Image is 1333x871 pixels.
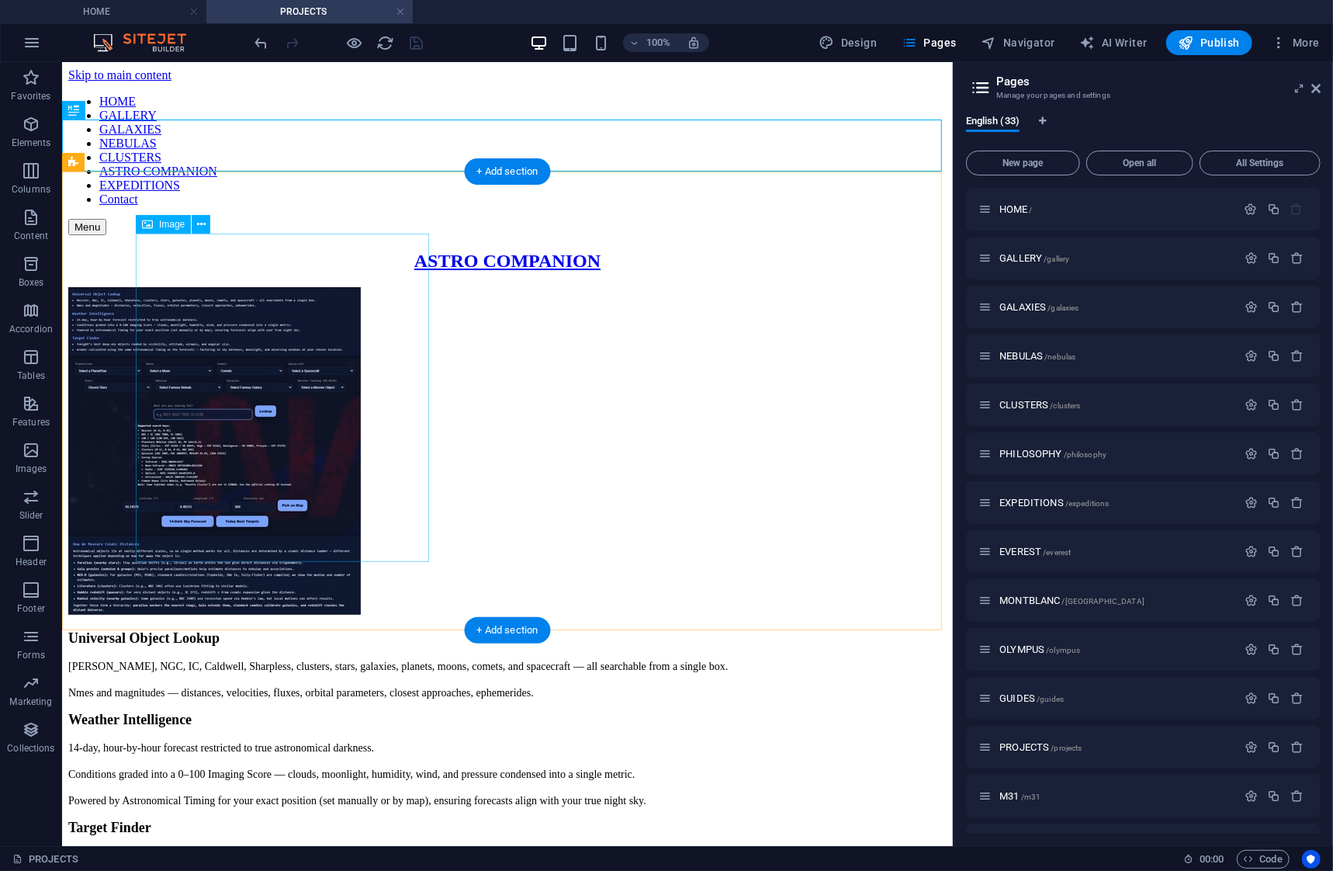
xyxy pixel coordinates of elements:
h6: 100% [646,33,671,52]
div: Remove [1290,789,1304,803]
h2: Pages [996,75,1321,88]
span: Click to open page [999,546,1071,557]
a: Click to cancel selection. Double-click to open Pages [12,850,78,869]
p: Columns [12,183,50,196]
div: Settings [1245,741,1258,754]
button: 100% [623,33,678,52]
p: Favorites [11,90,50,102]
button: undo [252,33,271,52]
span: AI Writer [1080,35,1148,50]
button: Click here to leave preview mode and continue editing [345,33,364,52]
div: HOME/ [995,204,1237,214]
p: Tables [17,370,45,382]
span: /guides [1037,695,1064,703]
span: /projects [1051,744,1082,752]
div: Remove [1290,252,1304,265]
span: /everest [1043,548,1071,557]
span: Click to open page [999,497,1109,508]
span: Click to open page [999,448,1106,460]
div: Settings [1245,643,1258,656]
span: 00 00 [1200,850,1224,869]
span: More [1271,35,1320,50]
button: All Settings [1200,151,1321,175]
div: Duplicate [1267,447,1280,460]
h3: Manage your pages and settings [996,88,1290,102]
button: New page [966,151,1080,175]
div: Duplicate [1267,545,1280,558]
div: + Add section [465,617,551,644]
div: Duplicate [1267,789,1280,803]
div: Duplicate [1267,300,1280,314]
span: /clusters [1050,401,1080,410]
div: Remove [1290,496,1304,509]
span: / [1030,206,1033,214]
div: MONTBLANC/[GEOGRAPHIC_DATA] [995,595,1237,606]
i: On resize automatically adjust zoom level to fit chosen device. [687,36,701,50]
div: Remove [1290,398,1304,411]
p: Slider [19,509,43,522]
span: New page [973,158,1073,168]
div: Settings [1245,545,1258,558]
span: Code [1244,850,1283,869]
span: /philosophy [1064,450,1107,459]
div: Settings [1245,692,1258,705]
div: GUIDES/guides [995,693,1237,703]
div: The startpage cannot be deleted [1290,203,1304,216]
span: Click to open page [999,692,1064,704]
button: AI Writer [1074,30,1154,55]
div: Settings [1245,447,1258,460]
span: English (33) [966,112,1020,134]
div: Duplicate [1267,203,1280,216]
span: Open all [1093,158,1186,168]
p: Features [12,416,50,429]
button: Code [1237,850,1290,869]
button: Publish [1166,30,1252,55]
div: Settings [1245,203,1258,216]
div: Duplicate [1267,252,1280,265]
span: Click to open page [999,203,1033,215]
div: GALAXIES/galaxies [995,302,1237,312]
p: Marketing [9,696,52,708]
button: Pages [895,30,962,55]
p: Accordion [9,323,53,335]
span: /[GEOGRAPHIC_DATA] [1061,597,1144,606]
span: /galaxies [1047,304,1079,312]
span: /m31 [1021,793,1041,801]
div: Language Tabs [966,115,1321,144]
span: Click to open page [999,252,1069,264]
div: Remove [1290,349,1304,363]
button: Navigator [975,30,1061,55]
button: More [1265,30,1326,55]
div: Settings [1245,300,1258,314]
p: Collections [7,742,54,755]
div: EXPEDITIONS/expeditions [995,498,1237,508]
div: Duplicate [1267,398,1280,411]
div: Remove [1290,692,1304,705]
div: Duplicate [1267,594,1280,607]
p: Header [16,556,47,568]
div: Settings [1245,349,1258,363]
div: Settings [1245,252,1258,265]
span: /olympus [1046,646,1080,654]
span: Image [159,220,185,229]
div: CLUSTERS/clusters [995,400,1237,410]
p: Elements [12,137,51,149]
div: M31/m31 [995,791,1237,801]
div: EVEREST/everest [995,547,1237,557]
span: Design [819,35,878,50]
i: Reload page [377,34,395,52]
div: Duplicate [1267,643,1280,656]
span: Click to open page [999,350,1075,362]
div: Remove [1290,300,1304,314]
button: Design [813,30,884,55]
div: Remove [1290,741,1304,754]
div: Settings [1245,789,1258,803]
div: Remove [1290,643,1304,656]
span: Click to open page [999,741,1082,753]
div: + Add section [465,158,551,185]
div: NEBULAS/nebulas [995,351,1237,361]
p: Boxes [19,276,44,289]
div: Settings [1245,496,1258,509]
div: Remove [1290,447,1304,460]
span: Click to open page [999,595,1144,606]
